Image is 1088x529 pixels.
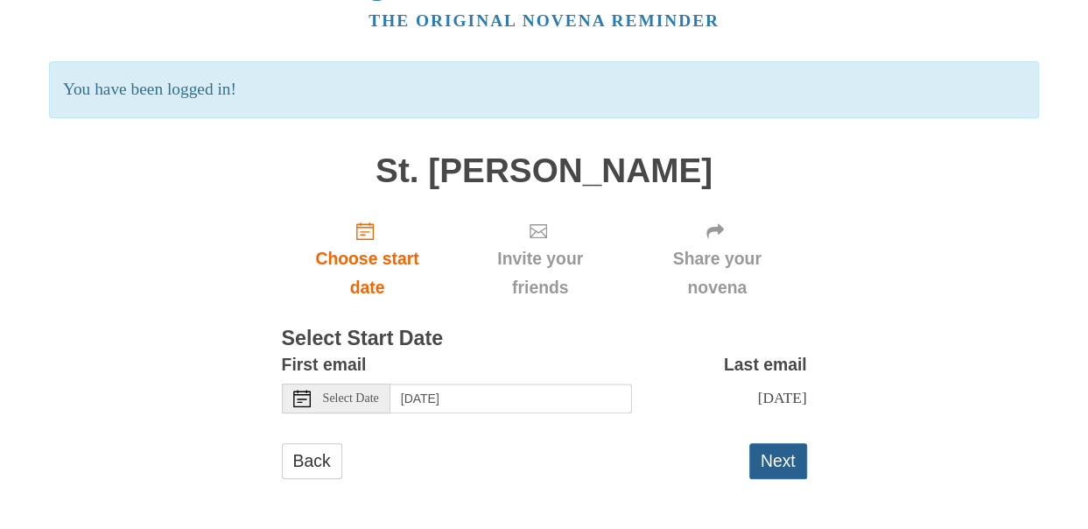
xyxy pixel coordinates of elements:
span: Select Date [323,392,379,405]
span: Share your novena [645,244,790,302]
span: Invite your friends [470,244,609,302]
h3: Select Start Date [282,328,807,350]
div: Click "Next" to confirm your start date first. [453,207,627,311]
button: Next [749,443,807,479]
a: The original novena reminder [369,11,719,30]
p: You have been logged in! [49,61,1039,118]
a: Choose start date [282,207,453,311]
a: Back [282,443,342,479]
label: Last email [724,350,807,379]
span: Choose start date [299,244,436,302]
h1: St. [PERSON_NAME] [282,152,807,190]
div: Click "Next" to confirm your start date first. [628,207,807,311]
label: First email [282,350,367,379]
span: [DATE] [757,389,806,406]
